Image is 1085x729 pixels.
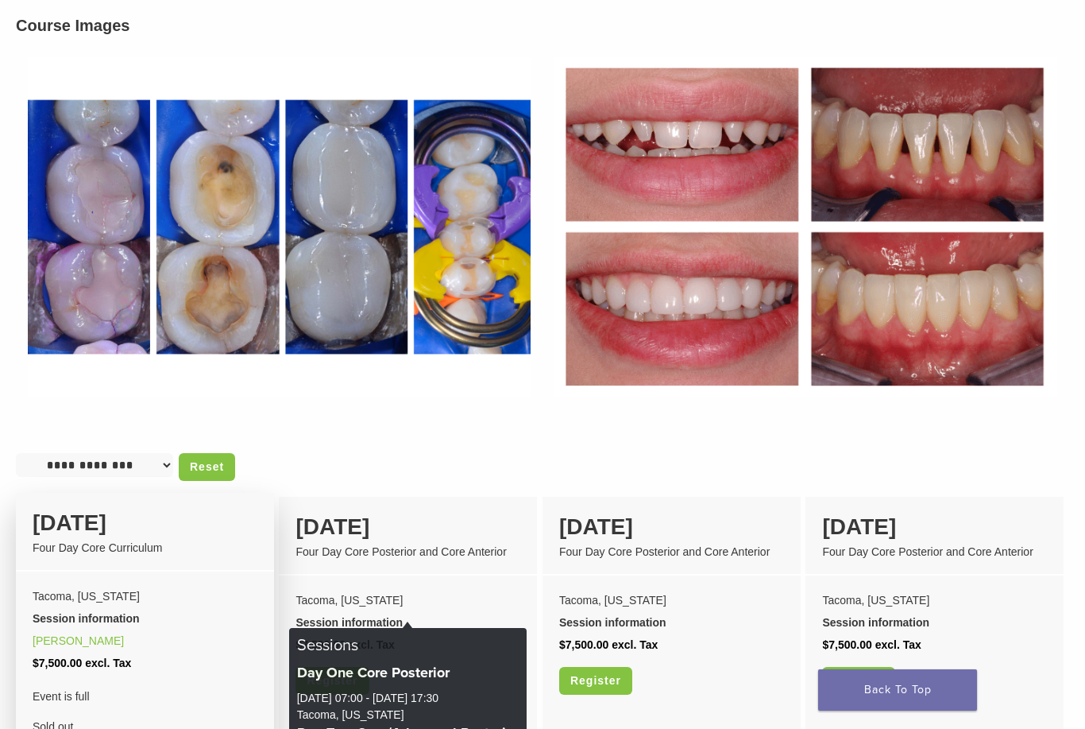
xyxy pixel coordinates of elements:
[295,544,520,560] div: Four Day Core Posterior and Core Anterior
[33,540,257,556] div: Four Day Core Curriculum
[822,544,1047,560] div: Four Day Core Posterior and Core Anterior
[822,638,871,651] span: $7,500.00
[818,669,977,711] a: Back To Top
[33,657,82,669] span: $7,500.00
[822,510,1047,544] div: [DATE]
[822,589,1047,611] div: Tacoma, [US_STATE]
[33,634,124,647] a: [PERSON_NAME]
[822,667,895,695] a: Register
[297,663,519,723] div: Tacoma, [US_STATE]
[559,667,632,695] a: Register
[559,544,784,560] div: Four Day Core Posterior and Core Anterior
[33,506,257,540] div: [DATE]
[559,589,784,611] div: Tacoma, [US_STATE]
[297,636,519,655] h5: Sessions
[295,611,520,634] div: Session information
[559,510,784,544] div: [DATE]
[297,663,519,682] h6: Day One Core Posterior
[33,685,257,708] span: Event is full
[33,585,257,607] div: Tacoma, [US_STATE]
[33,607,257,630] div: Session information
[559,638,608,651] span: $7,500.00
[179,453,235,481] a: Reset
[875,638,921,651] span: excl. Tax
[612,638,658,651] span: excl. Tax
[295,589,520,611] div: Tacoma, [US_STATE]
[295,510,520,544] div: [DATE]
[559,611,784,634] div: Session information
[16,14,1069,37] h3: Course Images
[822,611,1047,634] div: Session information
[85,657,131,669] span: excl. Tax
[297,690,519,707] div: [DATE] 07:00 - [DATE] 17:30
